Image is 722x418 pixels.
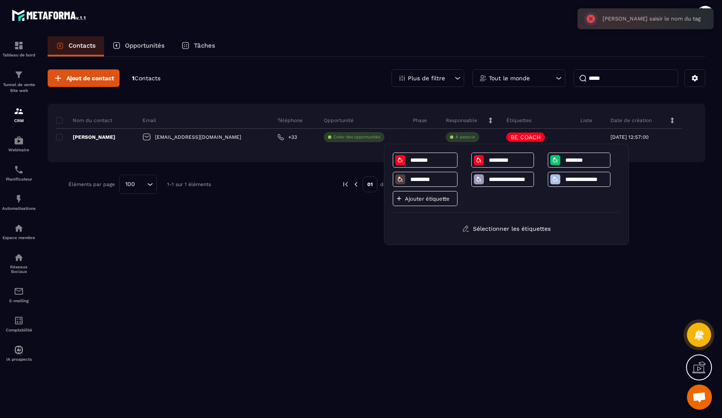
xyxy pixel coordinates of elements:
p: Tunnel de vente Site web [2,82,36,94]
p: Liste [580,117,592,124]
a: formationformationTableau de bord [2,34,36,64]
p: CRM [2,118,36,123]
p: Nom du contact [56,117,112,124]
img: automations [14,345,24,355]
p: Réseaux Sociaux [2,265,36,274]
p: Email [142,117,156,124]
p: À associe [455,134,475,140]
img: prev [342,181,349,188]
p: Plus de filtre [408,75,445,81]
a: Contacts [48,36,104,56]
a: +33 [277,134,297,140]
p: Automatisations [2,206,36,211]
p: Comptabilité [2,328,36,332]
p: Planificateur [2,177,36,181]
p: Opportunité [324,117,353,124]
p: Date de création [610,117,652,124]
p: Étiquettes [506,117,531,124]
img: automations [14,194,24,204]
p: [PERSON_NAME] [56,134,115,140]
a: formationformationCRM [2,100,36,129]
p: E-mailing [2,298,36,303]
button: Ajout de contact [48,69,119,87]
p: Contacts [69,42,96,49]
p: Téléphone [277,117,303,124]
p: Tableau de bord [2,53,36,57]
p: 1-1 sur 1 éléments [167,181,211,187]
span: 100 [122,180,138,189]
a: accountantaccountantComptabilité [2,309,36,339]
img: formation [14,70,24,80]
p: Espace membre [2,235,36,240]
a: automationsautomationsEspace membre [2,217,36,246]
a: social-networksocial-networkRéseaux Sociaux [2,246,36,280]
div: Search for option [119,175,157,194]
a: emailemailE-mailing [2,280,36,309]
img: automations [14,223,24,233]
p: Tout le monde [489,75,530,81]
p: Webinaire [2,148,36,152]
p: 01 [363,176,377,192]
p: [DATE] 12:57:00 [610,134,648,140]
p: Ajouter étiquette [405,196,455,202]
img: email [14,286,24,296]
a: formationformationTunnel de vente Site web [2,64,36,100]
p: Tâches [194,42,215,49]
a: automationsautomationsAutomatisations [2,188,36,217]
input: Search for option [138,180,145,189]
p: IA prospects [2,357,36,362]
img: scheduler [14,165,24,175]
p: 1 [132,74,160,82]
span: Contacts [135,75,160,82]
p: Responsable [446,117,477,124]
p: BE COACH [511,134,541,140]
img: automations [14,135,24,145]
p: Phase [413,117,427,124]
img: formation [14,106,24,116]
span: Ajout de contact [66,74,114,82]
a: Opportunités [104,36,173,56]
img: prev [352,181,360,188]
img: logo [12,8,87,23]
img: accountant [14,316,24,326]
img: formation [14,41,24,51]
p: Éléments par page [69,181,115,187]
p: de 1 [380,181,390,188]
a: automationsautomationsWebinaire [2,129,36,158]
p: Opportunités [125,42,165,49]
a: Tâches [173,36,224,56]
a: schedulerschedulerPlanificateur [2,158,36,188]
button: Sélectionner les étiquettes [456,221,557,236]
img: social-network [14,252,24,263]
div: Ouvrir le chat [687,385,712,410]
p: Créer des opportunités [333,134,380,140]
